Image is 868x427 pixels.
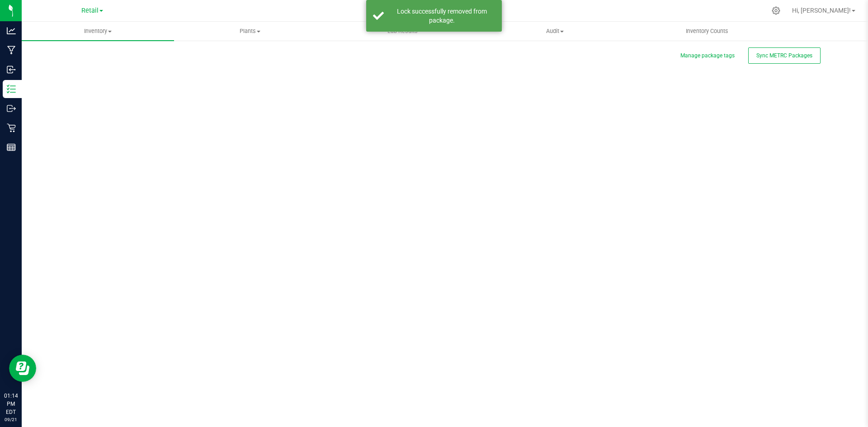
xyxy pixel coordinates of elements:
[756,52,812,59] span: Sync METRC Packages
[4,416,18,423] p: 09/21
[631,22,783,41] a: Inventory Counts
[680,52,735,60] button: Manage package tags
[674,27,741,35] span: Inventory Counts
[326,22,479,41] a: Lab Results
[7,104,16,113] inline-svg: Outbound
[22,27,174,35] span: Inventory
[389,7,495,25] div: Lock successfully removed from package.
[7,65,16,74] inline-svg: Inbound
[479,22,631,41] a: Audit
[7,143,16,152] inline-svg: Reports
[479,27,631,35] span: Audit
[792,7,851,14] span: Hi, [PERSON_NAME]!
[4,392,18,416] p: 01:14 PM EDT
[81,7,99,14] span: Retail
[7,123,16,132] inline-svg: Retail
[9,355,36,382] iframe: Resource center
[7,26,16,35] inline-svg: Analytics
[7,46,16,55] inline-svg: Manufacturing
[7,84,16,94] inline-svg: Inventory
[770,6,782,15] div: Manage settings
[175,27,326,35] span: Plants
[174,22,326,41] a: Plants
[22,22,174,41] a: Inventory
[748,47,821,64] button: Sync METRC Packages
